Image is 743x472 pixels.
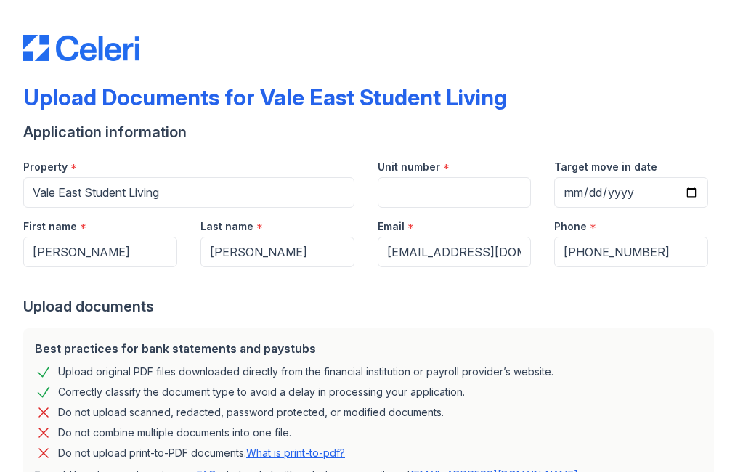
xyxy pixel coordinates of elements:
[58,363,553,381] div: Upload original PDF files downloaded directly from the financial institution or payroll provider’...
[23,219,77,234] label: First name
[58,404,444,421] div: Do not upload scanned, redacted, password protected, or modified documents.
[23,35,139,61] img: CE_Logo_Blue-a8612792a0a2168367f1c8372b55b34899dd931a85d93a1a3d3e32e68fde9ad4.png
[23,160,68,174] label: Property
[58,446,345,460] p: Do not upload print-to-PDF documents.
[35,340,702,357] div: Best practices for bank statements and paystubs
[378,160,440,174] label: Unit number
[58,383,465,401] div: Correctly classify the document type to avoid a delay in processing your application.
[23,296,720,317] div: Upload documents
[554,219,587,234] label: Phone
[23,84,507,110] div: Upload Documents for Vale East Student Living
[58,424,291,442] div: Do not combine multiple documents into one file.
[246,447,345,459] a: What is print-to-pdf?
[200,219,253,234] label: Last name
[554,160,657,174] label: Target move in date
[23,122,720,142] div: Application information
[378,219,405,234] label: Email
